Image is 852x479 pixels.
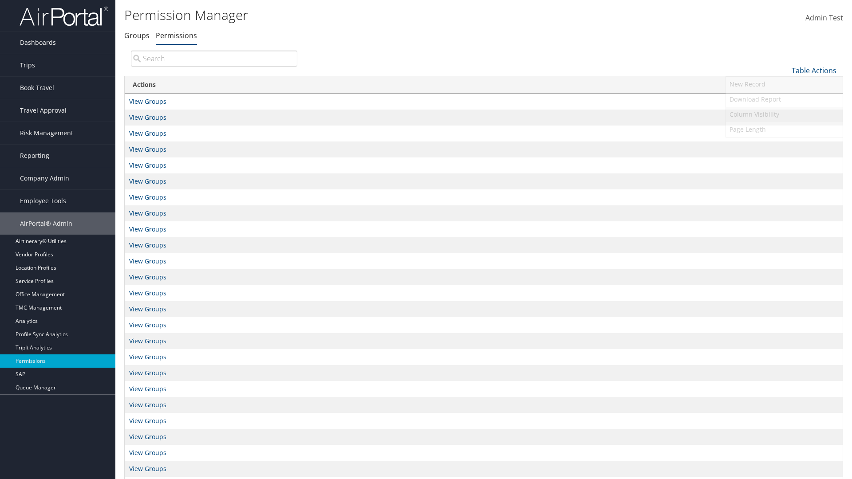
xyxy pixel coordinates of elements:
span: Trips [20,54,35,76]
span: Book Travel [20,77,54,99]
span: AirPortal® Admin [20,212,72,235]
span: Risk Management [20,122,73,144]
span: Employee Tools [20,190,66,212]
span: Company Admin [20,167,69,189]
span: Reporting [20,145,49,167]
a: Download Report [726,92,843,107]
a: New Record [726,77,843,92]
img: airportal-logo.png [20,6,108,27]
a: Page Length [726,122,843,137]
span: Travel Approval [20,99,67,122]
a: Column Visibility [726,107,843,122]
span: Dashboards [20,31,56,54]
